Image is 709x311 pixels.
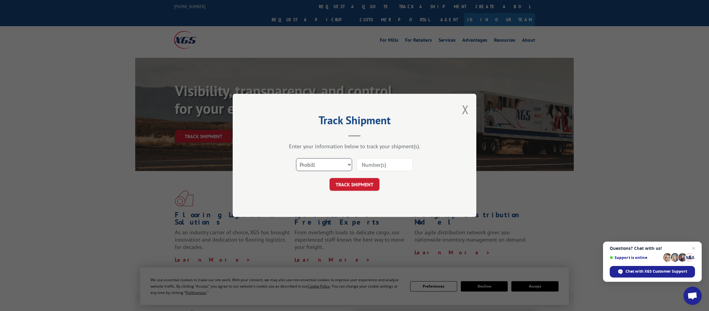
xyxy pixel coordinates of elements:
h2: Track Shipment [263,116,446,128]
button: Close modal [462,101,469,117]
span: Questions? Chat with us! [610,246,695,251]
div: Enter your information below to track your shipment(s). [263,143,446,150]
span: Chat with XGS Customer Support [626,269,687,274]
div: Open chat [683,287,702,305]
span: Close chat [690,245,697,252]
button: TRACK SHIPMENT [330,178,379,191]
input: Number(s) [357,159,413,171]
div: Chat with XGS Customer Support [610,266,695,278]
span: Support is online [610,255,661,260]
